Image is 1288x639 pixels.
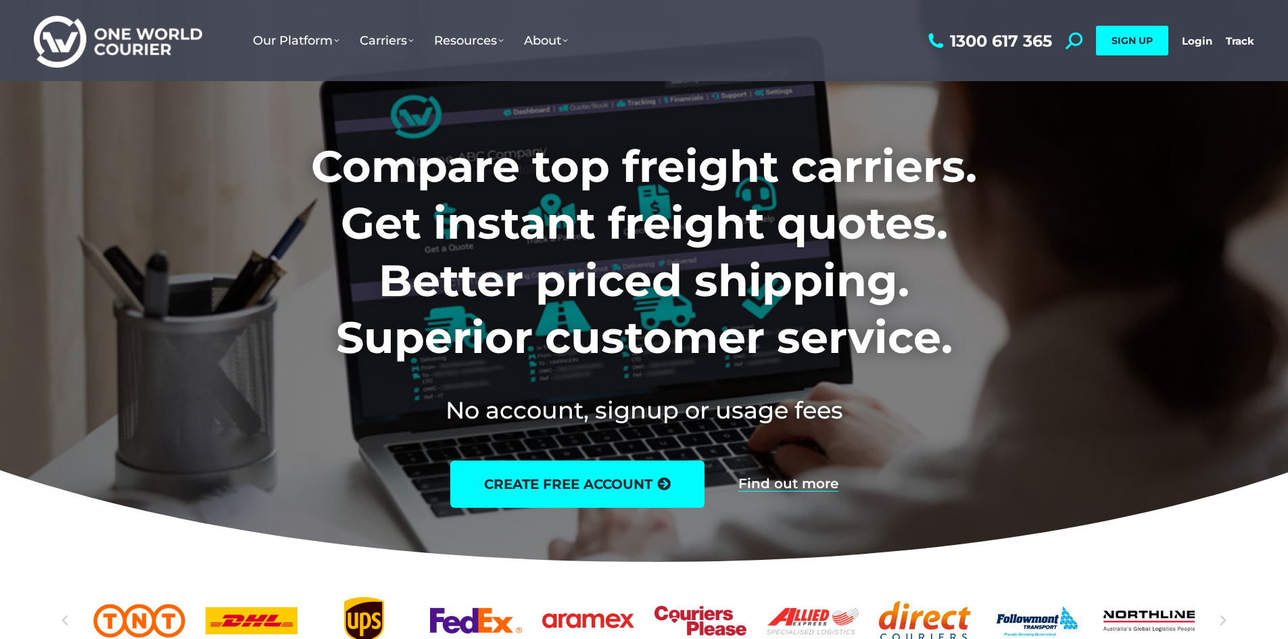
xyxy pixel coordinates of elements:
img: One World Courier [34,14,202,68]
a: SIGN UP [1096,26,1168,55]
a: Carriers [350,20,424,62]
a: Find out more [738,477,838,492]
a: Login [1182,34,1212,47]
span: SIGN UP [1112,34,1153,47]
span: Carriers [360,33,414,48]
a: About [514,20,578,62]
a: Our Platform [243,20,350,62]
h2: No account, signup or usage fees [222,394,1066,427]
span: About [524,33,568,48]
h1: Compare top freight carriers. Get instant freight quotes. Better priced shipping. Superior custom... [222,138,1066,366]
span: Our Platform [253,33,339,48]
span: Resources [434,33,504,48]
a: 1300 617 365 [925,32,1052,49]
a: Resources [424,20,514,62]
a: Track [1226,34,1254,47]
a: create free account [450,460,705,508]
